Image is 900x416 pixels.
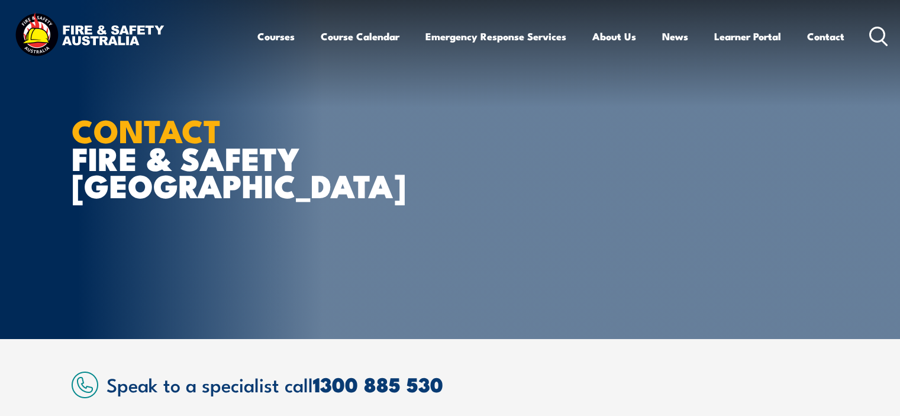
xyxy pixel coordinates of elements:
h2: Speak to a specialist call [107,373,829,395]
strong: CONTACT [72,105,221,154]
a: Courses [257,21,295,52]
a: About Us [592,21,636,52]
a: Learner Portal [714,21,781,52]
a: News [662,21,688,52]
a: Contact [807,21,844,52]
a: Course Calendar [321,21,399,52]
h1: FIRE & SAFETY [GEOGRAPHIC_DATA] [72,116,364,199]
a: Emergency Response Services [425,21,566,52]
a: 1300 885 530 [313,368,443,399]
